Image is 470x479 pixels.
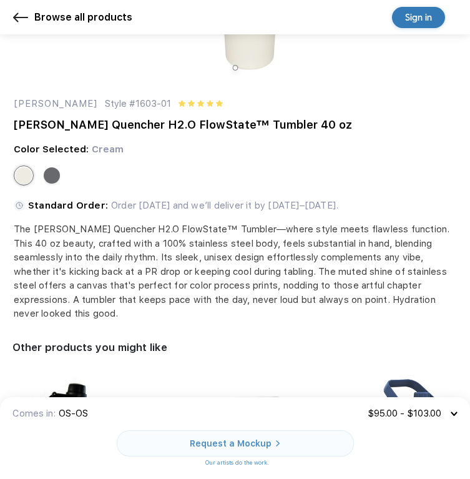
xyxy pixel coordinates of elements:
[275,440,280,447] img: white arrow
[111,200,338,211] span: Order [DATE] and we’ll deliver it by [DATE]–[DATE].
[92,142,124,157] div: Cream
[197,100,204,107] img: yellow star
[188,100,195,107] img: yellow star
[59,407,88,421] div: OS-OS
[120,458,354,467] div: Our artists do the work.
[14,142,89,157] div: Color Selected:
[216,100,223,107] img: yellow star
[368,407,441,421] div: $95.00 - $103.00
[207,100,213,107] img: yellow star
[14,200,25,211] img: standard order
[14,222,456,321] div: The [PERSON_NAME] Quencher H2.O FlowState™ Tumbler—where style meets flawless function. This 40 o...
[12,340,167,356] div: Other products you might like
[405,10,432,24] div: Sign in
[451,412,458,416] img: arrow
[12,407,56,421] div: Comes in:
[28,200,108,211] span: Standard Order:
[14,97,97,111] div: [PERSON_NAME]
[392,7,445,28] a: Sign in
[179,100,185,107] img: yellow star
[105,97,171,111] div: Style #1603-01
[190,437,272,450] div: Request a Mockup
[14,116,456,133] div: [PERSON_NAME] Quencher H2.O FlowState™ Tumbler 40 oz
[13,10,28,25] img: header_back.svg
